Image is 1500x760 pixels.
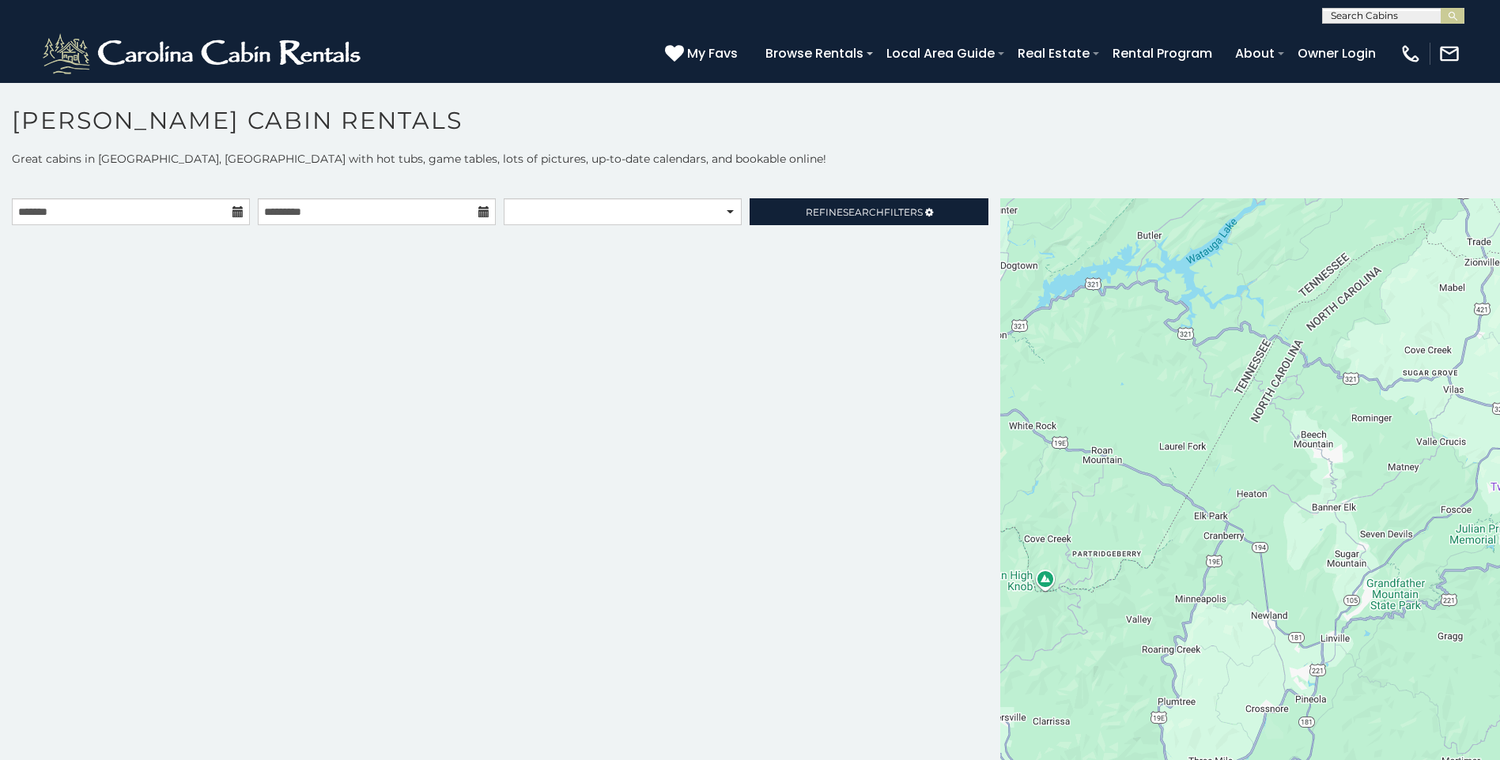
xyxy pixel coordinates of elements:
span: My Favs [687,43,738,63]
a: RefineSearchFilters [750,198,988,225]
a: Browse Rentals [758,40,871,67]
a: About [1227,40,1283,67]
img: White-1-2.png [40,30,368,77]
span: Search [843,206,884,218]
a: Rental Program [1105,40,1220,67]
a: Local Area Guide [878,40,1003,67]
a: My Favs [665,43,742,64]
img: mail-regular-white.png [1438,43,1460,65]
span: Refine Filters [806,206,923,218]
a: Real Estate [1010,40,1098,67]
img: phone-regular-white.png [1400,43,1422,65]
a: Owner Login [1290,40,1384,67]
